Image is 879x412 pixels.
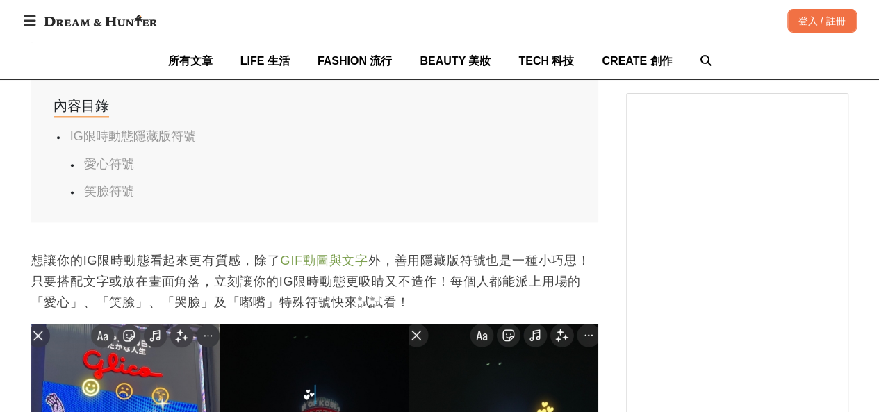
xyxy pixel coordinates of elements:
[318,42,393,79] a: FASHION 流行
[70,129,196,143] a: IG限時動態隱藏版符號
[84,184,134,198] a: 笑臉符號
[54,95,109,117] div: 內容目錄
[240,42,290,79] a: LIFE 生活
[318,55,393,67] span: FASHION 流行
[281,254,368,267] a: GIF動圖與文字
[602,55,672,67] span: CREATE 創作
[84,157,134,171] a: 愛心符號
[168,55,213,67] span: 所有文章
[602,42,672,79] a: CREATE 創作
[168,42,213,79] a: 所有文章
[31,250,598,313] p: 想讓你的IG限時動態看起來更有質感，除了 外，善用隱藏版符號也是一種小巧思！只要搭配文字或放在畫面角落，立刻讓你的IG限時動態更吸睛又不造作！每個人都能派上用場的「愛心」、「笑臉」、「哭臉」及「...
[787,9,857,33] div: 登入 / 註冊
[420,42,491,79] a: BEAUTY 美妝
[518,55,574,67] span: TECH 科技
[37,8,164,33] img: Dream & Hunter
[420,55,491,67] span: BEAUTY 美妝
[240,55,290,67] span: LIFE 生活
[518,42,574,79] a: TECH 科技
